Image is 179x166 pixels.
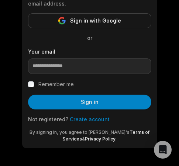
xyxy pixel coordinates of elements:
span: Not registered? [28,116,68,122]
span: Sign in with Google [70,16,121,25]
span: or [81,34,98,42]
a: Terms of Services [62,129,149,142]
a: Privacy Policy [85,136,116,142]
span: By signing in, you agree to [PERSON_NAME]'s [30,129,130,135]
span: . [116,136,117,142]
button: Sign in with Google [28,13,151,28]
button: Sign in [28,95,151,109]
div: Open Intercom Messenger [154,141,172,159]
a: Create account [70,116,110,122]
label: Remember me [38,80,74,89]
label: Your email [28,48,151,55]
span: & [82,136,85,142]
